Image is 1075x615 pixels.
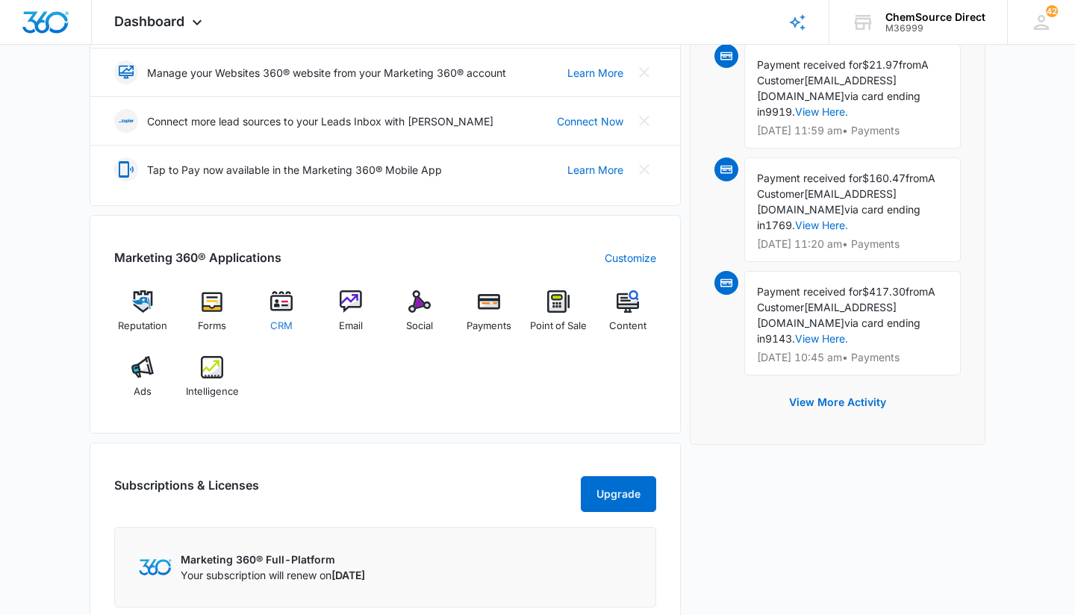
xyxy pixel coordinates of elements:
[765,332,795,345] span: 9143.
[114,290,172,344] a: Reputation
[885,23,985,34] div: account id
[609,319,646,334] span: Content
[906,285,928,298] span: from
[331,569,365,581] span: [DATE]
[599,290,656,344] a: Content
[757,285,862,298] span: Payment received for
[757,301,897,329] span: [EMAIL_ADDRESS][DOMAIN_NAME]
[461,290,518,344] a: Payments
[147,113,493,129] p: Connect more lead sources to your Leads Inbox with [PERSON_NAME]
[147,162,442,178] p: Tap to Pay now available in the Marketing 360® Mobile App
[632,157,656,181] button: Close
[1046,5,1058,17] div: notifications count
[795,332,848,345] a: View Here.
[774,384,901,420] button: View More Activity
[253,290,311,344] a: CRM
[198,319,226,334] span: Forms
[391,290,449,344] a: Social
[114,13,184,29] span: Dashboard
[757,58,862,71] span: Payment received for
[139,559,172,575] img: Marketing 360 Logo
[906,172,928,184] span: from
[862,172,906,184] span: $160.47
[114,356,172,410] a: Ads
[862,285,906,298] span: $417.30
[181,552,365,567] p: Marketing 360® Full-Platform
[567,162,623,178] a: Learn More
[632,60,656,84] button: Close
[114,249,281,266] h2: Marketing 360® Applications
[605,250,656,266] a: Customize
[632,109,656,133] button: Close
[184,290,241,344] a: Forms
[339,319,363,334] span: Email
[757,352,948,363] p: [DATE] 10:45 am • Payments
[795,219,848,231] a: View Here.
[862,58,899,71] span: $21.97
[406,319,433,334] span: Social
[757,239,948,249] p: [DATE] 11:20 am • Payments
[765,105,795,118] span: 9919.
[757,187,897,216] span: [EMAIL_ADDRESS][DOMAIN_NAME]
[795,105,848,118] a: View Here.
[557,113,623,129] a: Connect Now
[757,74,897,102] span: [EMAIL_ADDRESS][DOMAIN_NAME]
[581,476,656,512] button: Upgrade
[530,290,588,344] a: Point of Sale
[322,290,379,344] a: Email
[757,172,862,184] span: Payment received for
[899,58,921,71] span: from
[757,125,948,136] p: [DATE] 11:59 am • Payments
[1046,5,1058,17] span: 42
[567,65,623,81] a: Learn More
[530,319,587,334] span: Point of Sale
[134,384,152,399] span: Ads
[147,65,506,81] p: Manage your Websites 360® website from your Marketing 360® account
[184,356,241,410] a: Intelligence
[118,319,167,334] span: Reputation
[885,11,985,23] div: account name
[114,476,259,506] h2: Subscriptions & Licenses
[270,319,293,334] span: CRM
[186,384,239,399] span: Intelligence
[765,219,795,231] span: 1769.
[181,567,365,583] p: Your subscription will renew on
[467,319,511,334] span: Payments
